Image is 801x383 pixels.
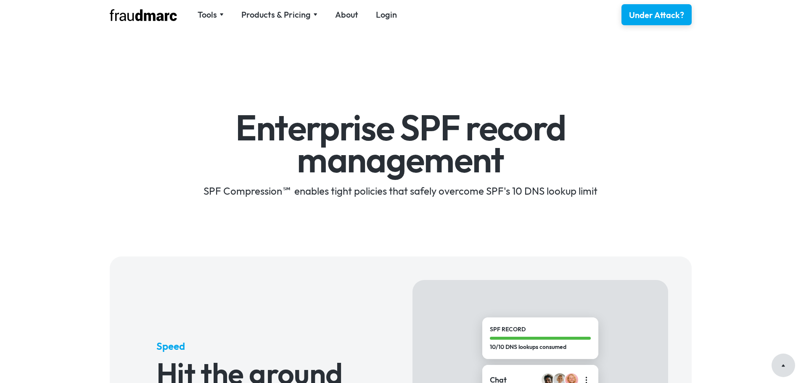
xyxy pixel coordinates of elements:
[490,343,566,351] strong: 10/10 DNS lookups consumed
[490,325,591,334] div: SPF Record
[198,9,217,21] div: Tools
[335,9,358,21] a: About
[156,184,645,198] div: SPF Compression℠ enables tight policies that safely overcome SPF's 10 DNS lookup limit
[376,9,397,21] a: Login
[241,9,311,21] div: Products & Pricing
[156,112,645,175] h1: Enterprise SPF record management
[621,4,692,25] a: Under Attack?
[629,9,684,21] div: Under Attack?
[156,339,365,353] h5: Speed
